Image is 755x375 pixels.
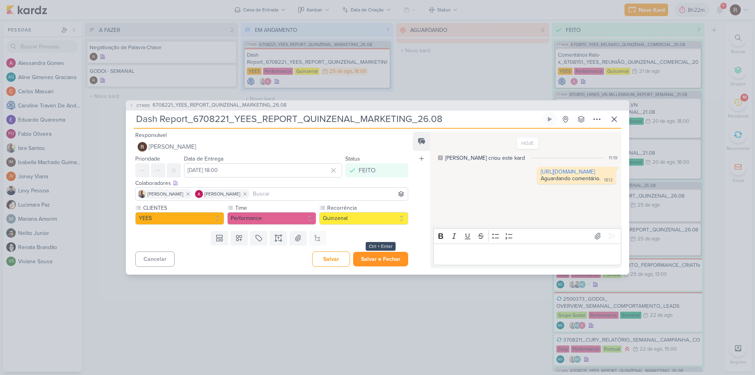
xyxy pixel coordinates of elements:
[142,204,224,212] label: CLIENTES
[227,212,316,225] button: Performance
[147,190,183,198] span: [PERSON_NAME]
[326,204,408,212] label: Recorrência
[184,163,342,177] input: Select a date
[353,252,408,266] button: Salvar e Fechar
[433,228,621,244] div: Editor toolbar
[204,190,240,198] span: [PERSON_NAME]
[433,244,621,265] div: Editor editing area: main
[135,179,408,187] div: Colaboradores
[138,190,146,198] img: Iara Santos
[345,155,360,162] label: Status
[312,251,350,267] button: Salvar
[195,190,203,198] img: Alessandra Gomes
[541,168,595,175] a: [URL][DOMAIN_NAME]
[135,251,175,267] button: Cancelar
[359,166,376,175] div: FEITO
[135,132,167,139] label: Responsável
[129,102,287,109] button: CT1455 6708221_YEES_REPORT_QUINZENAL_MARKETING_26.08
[135,140,408,154] button: [PERSON_NAME]
[153,102,287,109] span: 6708221_YEES_REPORT_QUINZENAL_MARKETING_26.08
[366,242,396,251] div: Ctrl + Enter
[609,154,617,161] div: 11:19
[135,103,151,109] span: CT1455
[135,212,224,225] button: YEES
[604,177,613,183] div: 18:12
[138,142,147,151] img: Rafael Dornelles
[547,116,553,122] div: Ligar relógio
[541,175,600,182] div: Aguardando comentário.
[134,112,541,126] input: Kard Sem Título
[234,204,316,212] label: Time
[149,142,196,151] span: [PERSON_NAME]
[319,212,408,225] button: Quinzenal
[135,155,160,162] label: Prioridade
[445,154,525,162] div: [PERSON_NAME] criou este kard
[184,155,223,162] label: Data de Entrega
[345,163,408,177] button: FEITO
[251,189,406,199] input: Buscar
